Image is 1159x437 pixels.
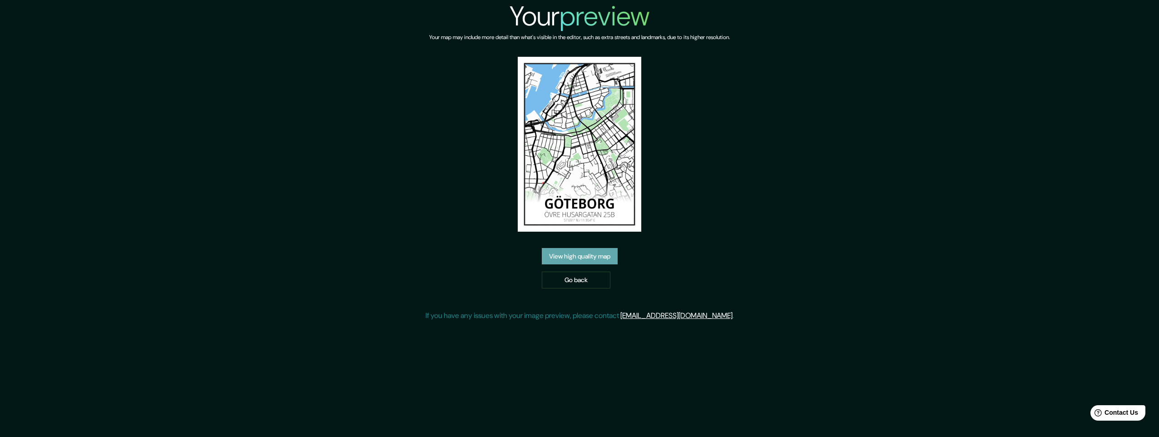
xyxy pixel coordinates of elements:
h6: Your map may include more detail than what's visible in the editor, such as extra streets and lan... [429,33,730,42]
p: If you have any issues with your image preview, please contact . [426,310,734,321]
a: View high quality map [542,248,618,265]
img: created-map-preview [518,57,641,232]
a: [EMAIL_ADDRESS][DOMAIN_NAME] [620,311,733,320]
a: Go back [542,272,610,288]
iframe: Help widget launcher [1078,402,1149,427]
